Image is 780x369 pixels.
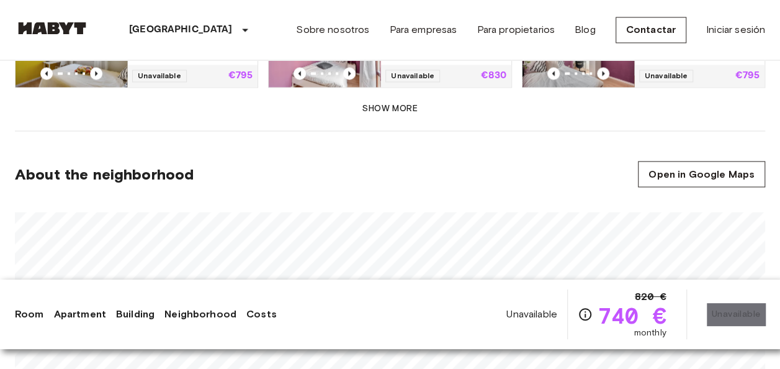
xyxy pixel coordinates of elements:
[706,22,765,37] a: Iniciar sesión
[228,71,253,81] p: €795
[735,71,760,81] p: €795
[385,70,440,82] span: Unavailable
[638,161,765,187] a: Open in Google Maps
[54,307,106,322] a: Apartment
[477,22,555,37] a: Para propietarios
[634,327,666,339] span: monthly
[639,70,694,82] span: Unavailable
[578,307,593,322] svg: Check cost overview for full price breakdown. Please note that discounts apply to new joiners onl...
[389,22,457,37] a: Para empresas
[635,289,666,304] span: 820 €
[616,17,686,43] a: Contactar
[15,165,194,183] span: About the neighborhood
[164,307,236,322] a: Neighborhood
[575,22,596,37] a: Blog
[15,22,89,34] img: Habyt
[40,67,53,80] button: Previous image
[90,67,102,80] button: Previous image
[597,67,609,80] button: Previous image
[343,67,356,80] button: Previous image
[15,307,44,322] a: Room
[598,304,666,327] span: 740 €
[129,22,233,37] p: [GEOGRAPHIC_DATA]
[15,98,765,121] button: Show more
[116,307,155,322] a: Building
[481,71,506,81] p: €830
[547,67,560,80] button: Previous image
[296,22,369,37] a: Sobre nosotros
[294,67,306,80] button: Previous image
[132,70,187,82] span: Unavailable
[506,307,557,321] span: Unavailable
[246,307,277,322] a: Costs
